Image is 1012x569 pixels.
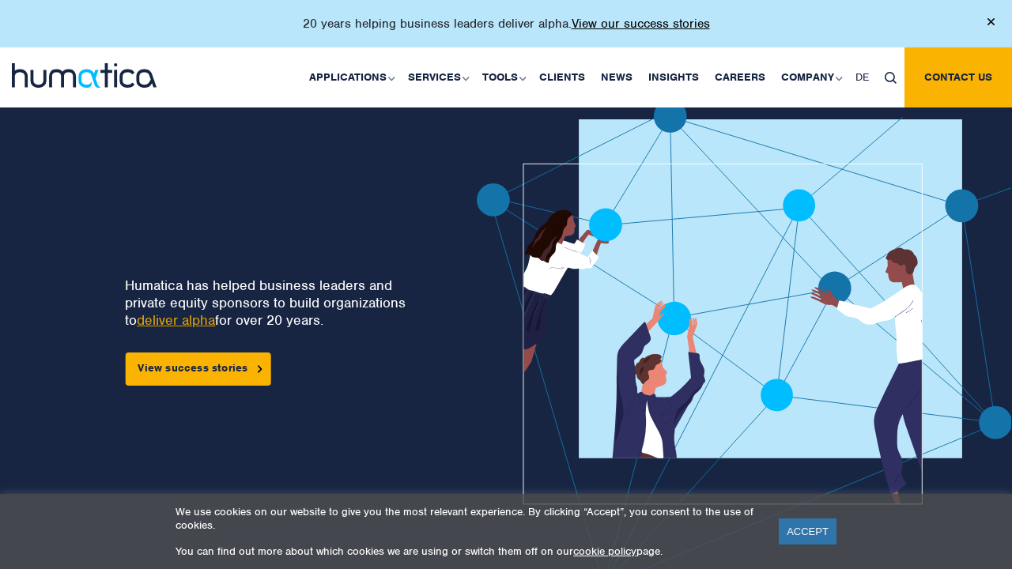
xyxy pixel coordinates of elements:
[572,16,710,32] a: View our success stories
[303,16,710,32] p: 20 years helping business leaders deliver alpha.
[474,47,531,107] a: Tools
[400,47,474,107] a: Services
[12,63,157,88] img: logo
[125,277,420,329] p: Humatica has helped business leaders and private equity sponsors to build organizations to for ov...
[593,47,640,107] a: News
[137,311,215,329] a: deliver alpha
[531,47,593,107] a: Clients
[301,47,400,107] a: Applications
[176,545,759,558] p: You can find out more about which cookies we are using or switch them off on our page.
[176,505,759,532] p: We use cookies on our website to give you the most relevant experience. By clicking “Accept”, you...
[257,365,262,372] img: arrowicon
[640,47,707,107] a: Insights
[855,70,869,84] span: DE
[573,545,636,558] a: cookie policy
[848,47,877,107] a: DE
[773,47,848,107] a: Company
[904,47,1012,107] a: Contact us
[707,47,773,107] a: Careers
[885,72,897,84] img: search_icon
[125,352,270,386] a: View success stories
[779,518,836,545] a: ACCEPT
